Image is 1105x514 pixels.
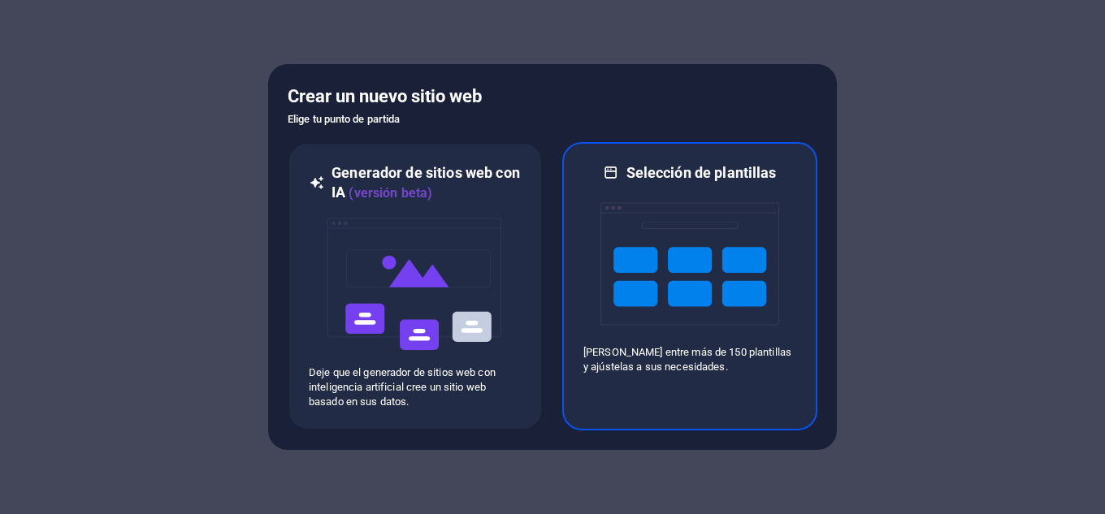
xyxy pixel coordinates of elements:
font: Generador de sitios web con IA [331,164,520,201]
font: Elige tu punto de partida [288,113,400,125]
font: Crear un nuevo sitio web [288,86,482,106]
font: Selección de plantillas [626,164,777,181]
font: (versión beta) [349,185,432,201]
font: Deje que el generador de sitios web con inteligencia artificial cree un sitio web basado en sus d... [309,366,496,408]
div: Selección de plantillas[PERSON_NAME] entre más de 150 plantillas y ajústelas a sus necesidades. [562,142,817,430]
div: Generador de sitios web con IA(versión beta)aiDeje que el generador de sitios web con inteligenci... [288,142,543,430]
img: ai [326,203,505,365]
font: [PERSON_NAME] entre más de 150 plantillas y ajústelas a sus necesidades. [583,346,791,373]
